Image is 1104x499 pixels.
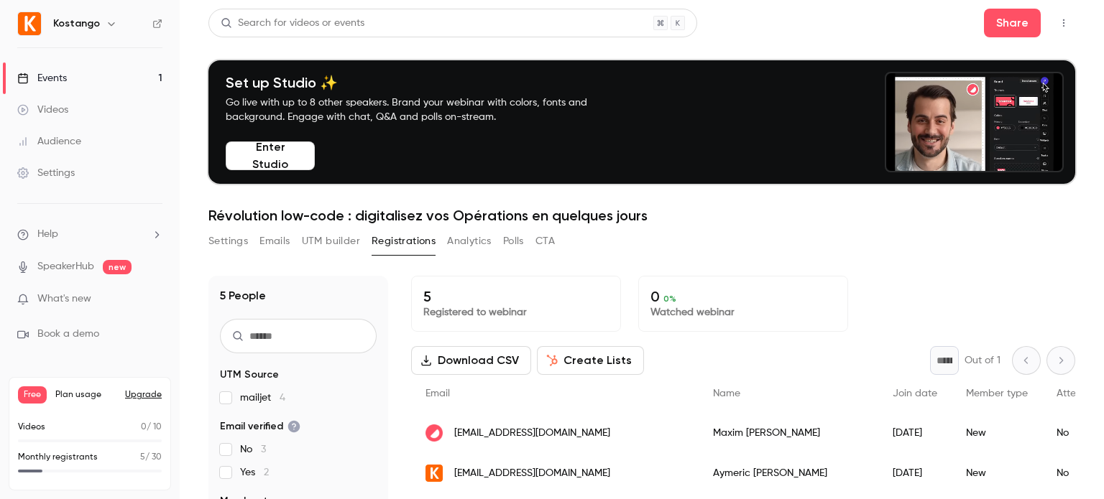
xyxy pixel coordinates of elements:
[302,230,360,253] button: UTM builder
[220,368,279,382] span: UTM Source
[53,17,100,31] h6: Kostango
[37,227,58,242] span: Help
[425,465,443,482] img: kostango.com
[240,391,285,405] span: mailjet
[226,141,315,170] button: Enter Studio
[503,230,524,253] button: Polls
[140,451,162,464] p: / 30
[259,230,290,253] button: Emails
[893,388,937,398] span: Join date
[454,466,610,481] span: [EMAIL_ADDRESS][DOMAIN_NAME]
[1057,388,1100,398] span: Attended
[18,386,47,404] span: Free
[55,389,116,401] span: Plan usage
[372,230,436,253] button: Registrations
[984,9,1041,37] button: Share
[454,426,610,441] span: [EMAIL_ADDRESS][DOMAIN_NAME]
[140,453,145,462] span: 5
[713,388,740,398] span: Name
[220,287,266,304] h1: 5 People
[240,465,269,480] span: Yes
[221,16,364,31] div: Search for videos or events
[18,451,98,464] p: Monthly registrants
[264,467,269,477] span: 2
[966,388,1028,398] span: Member type
[447,230,492,253] button: Analytics
[226,74,621,91] h4: Set up Studio ✨
[37,327,99,342] span: Book a demo
[240,442,266,457] span: No
[423,305,609,320] p: Registered to webinar
[425,424,443,442] img: getcontrast.io
[952,413,1042,453] div: New
[261,444,266,454] span: 3
[208,207,1075,224] h1: Révolution low-code : digitalisez vos Opérations en quelques jours
[663,294,676,304] span: 0 %
[425,388,450,398] span: Email
[952,453,1042,493] div: New
[699,453,878,493] div: Aymeric [PERSON_NAME]
[208,230,248,253] button: Settings
[17,227,162,242] li: help-dropdown-opener
[103,260,132,274] span: new
[878,413,952,453] div: [DATE]
[411,346,531,375] button: Download CSV
[37,259,94,274] a: SpeakerHub
[226,95,621,124] p: Go live with up to 8 other speakers. Brand your webinar with colors, fonts and background. Engage...
[141,423,147,432] span: 0
[17,71,67,85] div: Events
[17,134,81,149] div: Audience
[17,166,75,180] div: Settings
[37,292,91,307] span: What's new
[535,230,555,253] button: CTA
[125,389,162,401] button: Upgrade
[141,421,162,434] p: / 10
[220,419,300,434] span: Email verified
[699,413,878,453] div: Maxim [PERSON_NAME]
[650,288,836,305] p: 0
[18,12,41,35] img: Kostango
[878,453,952,493] div: [DATE]
[17,103,68,117] div: Videos
[18,421,45,434] p: Videos
[423,288,609,305] p: 5
[537,346,644,375] button: Create Lists
[280,393,285,403] span: 4
[965,353,1000,368] p: Out of 1
[650,305,836,320] p: Watched webinar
